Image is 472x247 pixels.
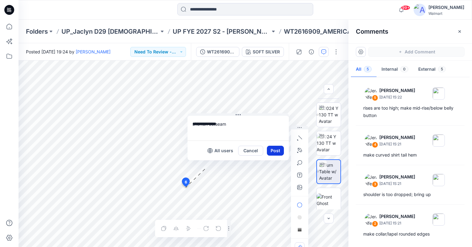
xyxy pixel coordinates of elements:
[379,173,415,181] p: [PERSON_NAME]
[317,194,341,207] img: Front Ghost
[400,66,408,72] span: 0
[428,11,464,16] div: Walmart
[319,105,341,124] img: 2024 Y 130 TT w Avatar
[253,48,280,55] div: SOFT SILVER
[364,66,372,72] span: 5
[379,94,415,100] p: [DATE] 15:22
[414,4,426,16] img: avatar
[207,48,235,55] div: WT2616909_ADM_Rev 2_AMERICANA NOTCH SET
[368,47,465,57] button: Add Comment
[61,27,159,36] a: UP_Jaclyn D29 [DEMOGRAPHIC_DATA] Sleep
[319,162,340,181] img: Turn Table w/ Avatar
[363,230,457,238] div: make collar/lapel rounded edges
[365,213,377,226] img: Jennifer Yerkes
[372,221,378,227] div: 2
[413,62,451,77] button: External
[428,4,464,11] div: [PERSON_NAME]
[379,181,415,187] p: [DATE] 15:21
[242,47,284,57] button: SOFT SILVER
[196,47,239,57] button: WT2616909_ADM_Rev 2_AMERICANA NOTCH SET
[351,62,377,77] button: All
[76,49,111,54] a: [PERSON_NAME]
[372,142,378,148] div: 4
[379,141,415,147] p: [DATE] 15:21
[379,134,415,141] p: [PERSON_NAME]
[173,27,270,36] a: UP FYE 2027 S2 - [PERSON_NAME] D29 [DEMOGRAPHIC_DATA] Sleepwear
[284,27,381,36] p: WT2616909_AMERICANA NOTCH SET
[267,146,284,156] button: Post
[26,27,48,36] a: Folders
[185,179,187,185] span: 6
[401,5,410,10] span: 99+
[372,95,378,101] div: 5
[205,146,236,156] button: All users
[365,134,377,147] img: Jennifer Yerkes
[365,174,377,186] img: Jennifer Yerkes
[379,220,415,226] p: [DATE] 15:21
[438,66,446,72] span: 5
[363,104,457,119] div: rises are too high; make mid-rise/below belly button
[306,47,316,57] button: Details
[26,48,111,55] span: Posted [DATE] 19:24 by
[365,87,377,100] img: Jennifer Yerkes
[317,133,341,153] img: 2024 Y 130 TT w Avatar
[379,213,415,220] p: [PERSON_NAME]
[363,191,457,198] div: shoulder is too dropped; bring up
[214,147,233,154] p: All users
[377,62,413,77] button: Internal
[238,146,263,156] button: Cancel
[372,181,378,187] div: 3
[356,28,388,35] h2: Comments
[363,151,457,159] div: make curved shirt tail hem
[379,87,415,94] p: [PERSON_NAME]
